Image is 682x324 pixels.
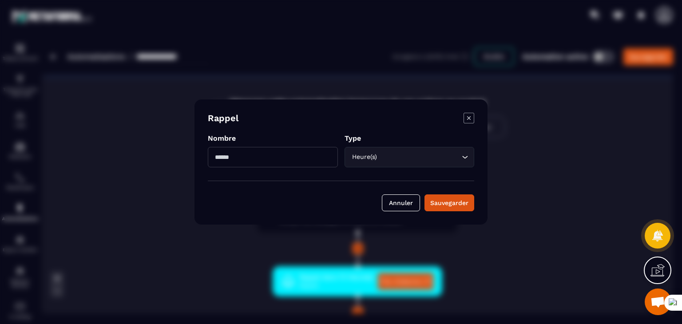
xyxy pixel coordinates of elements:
h4: Rappel [208,113,238,125]
span: Heure(s) [350,152,379,162]
div: Sauvegarder [430,198,468,207]
p: Nombre [208,134,338,142]
button: Annuler [382,194,420,211]
a: Ouvrir le chat [645,288,671,315]
div: Search for option [345,147,475,167]
p: Type [345,134,475,142]
button: Sauvegarder [424,194,474,211]
input: Search for option [379,152,460,162]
